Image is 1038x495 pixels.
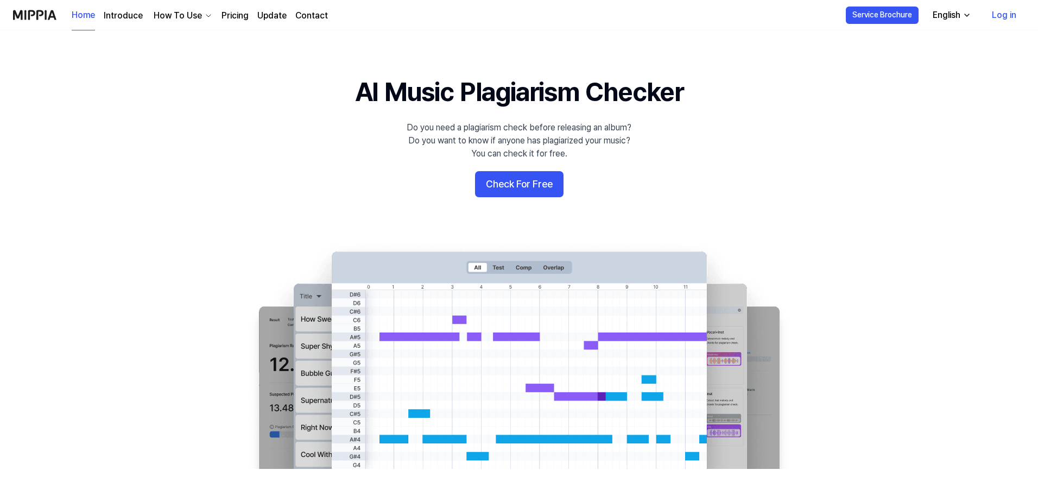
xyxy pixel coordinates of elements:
[295,9,328,22] a: Contact
[221,9,249,22] a: Pricing
[846,7,919,24] button: Service Brochure
[104,9,143,22] a: Introduce
[924,4,978,26] button: English
[931,9,963,22] div: English
[355,74,683,110] h1: AI Music Plagiarism Checker
[237,241,801,469] img: main Image
[407,121,631,160] div: Do you need a plagiarism check before releasing an album? Do you want to know if anyone has plagi...
[475,171,564,197] button: Check For Free
[151,9,213,22] button: How To Use
[257,9,287,22] a: Update
[72,1,95,30] a: Home
[151,9,204,22] div: How To Use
